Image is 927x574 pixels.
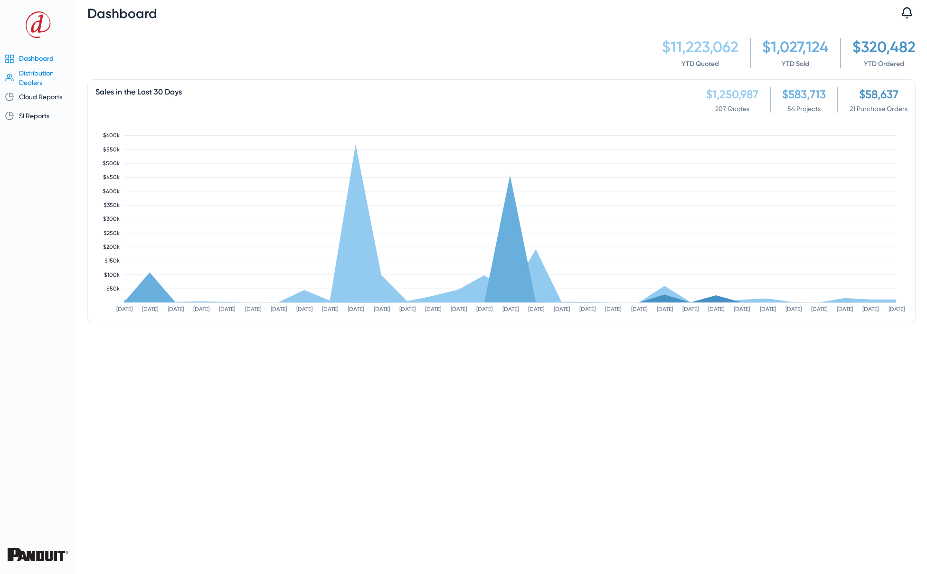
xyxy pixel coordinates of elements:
text: [DATE] [837,306,853,312]
text: [DATE] [451,306,467,312]
text: $500k [103,160,120,167]
div: $320,482 [852,38,916,56]
span: Distribution Dealers [19,69,54,86]
text: [DATE] [271,306,287,312]
text: [DATE] [348,306,364,312]
text: [DATE] [399,306,416,312]
text: [DATE] [374,306,390,312]
text: $400k [103,188,120,195]
span: Dashboard [87,6,157,21]
text: [DATE] [631,306,647,312]
span: 207 Quotes [706,105,758,113]
text: [DATE] [476,306,492,312]
div: $1,250,987 [706,87,758,101]
text: $300k [103,216,120,222]
a: YTD Ordered [864,60,904,68]
text: [DATE] [245,306,261,312]
text: [DATE] [760,306,776,312]
span: Cloud Reports [19,93,62,101]
text: $200k [103,244,120,250]
span: SI Reports [19,112,49,120]
text: [DATE] [889,306,905,312]
text: [DATE] [193,306,209,312]
img: Panduit_637909134738395576.png [8,548,68,561]
text: [DATE] [554,306,570,312]
text: [DATE] [862,306,879,312]
div: $11,223,062 [662,38,738,56]
text: [DATE] [579,306,596,312]
text: $600k [103,132,120,139]
div: $1,027,124 [762,38,829,56]
span: Dashboard [19,55,54,63]
text: $100k [104,272,120,278]
text: [DATE] [708,306,724,312]
span: 54 Projects [782,105,826,113]
text: [DATE] [682,306,699,312]
text: [DATE] [657,306,673,312]
text: [DATE] [296,306,312,312]
text: $450k [103,174,120,180]
text: $150k [104,257,120,264]
text: [DATE] [528,306,544,312]
text: $550k [103,146,120,153]
text: [DATE] [116,306,132,312]
text: [DATE] [425,306,441,312]
text: [DATE] [785,306,802,312]
a: YTD Quoted [681,60,719,68]
text: [DATE] [168,306,184,312]
text: [DATE] [734,306,750,312]
a: YTD Sold [782,60,809,68]
div: $58,637 [850,87,908,101]
text: [DATE] [219,306,235,312]
span: 21 Purchase Orders [850,105,908,113]
text: $50k [106,285,120,292]
text: [DATE] [605,306,621,312]
text: [DATE] [811,306,827,312]
text: $350k [104,202,120,208]
span: Sales in the Last 30 Days [95,87,182,96]
text: [DATE] [502,306,519,312]
text: [DATE] [142,306,158,312]
text: $250k [104,230,120,236]
div: $583,713 [782,87,826,101]
text: [DATE] [322,306,338,312]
